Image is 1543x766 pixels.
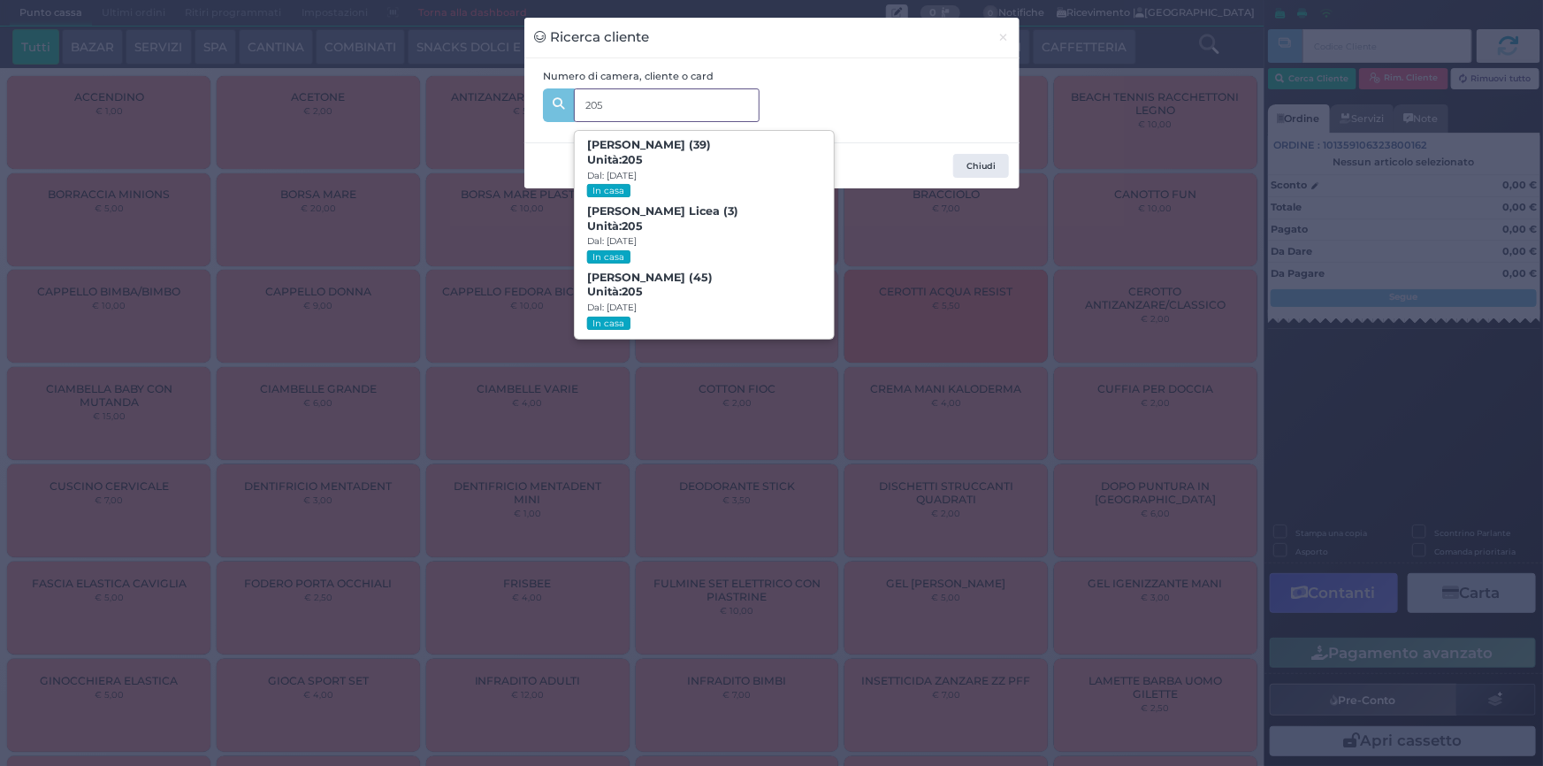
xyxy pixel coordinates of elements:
[574,88,760,122] input: Es. 'Mario Rossi', '220' o '108123234234'
[997,27,1009,47] span: ×
[587,184,630,197] small: In casa
[587,170,637,181] small: Dal: [DATE]
[622,285,643,298] strong: 205
[587,317,630,330] small: In casa
[587,204,738,233] b: [PERSON_NAME] Licea (3)
[587,219,643,234] span: Unità:
[622,219,643,233] strong: 205
[953,154,1009,179] button: Chiudi
[587,138,711,166] b: [PERSON_NAME] (39)
[587,271,713,299] b: [PERSON_NAME] (45)
[988,18,1019,57] button: Chiudi
[587,302,637,313] small: Dal: [DATE]
[622,153,643,166] strong: 205
[534,27,650,48] h3: Ricerca cliente
[587,285,643,300] span: Unità:
[587,235,637,247] small: Dal: [DATE]
[543,69,714,84] label: Numero di camera, cliente o card
[587,153,643,168] span: Unità:
[587,250,630,264] small: In casa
